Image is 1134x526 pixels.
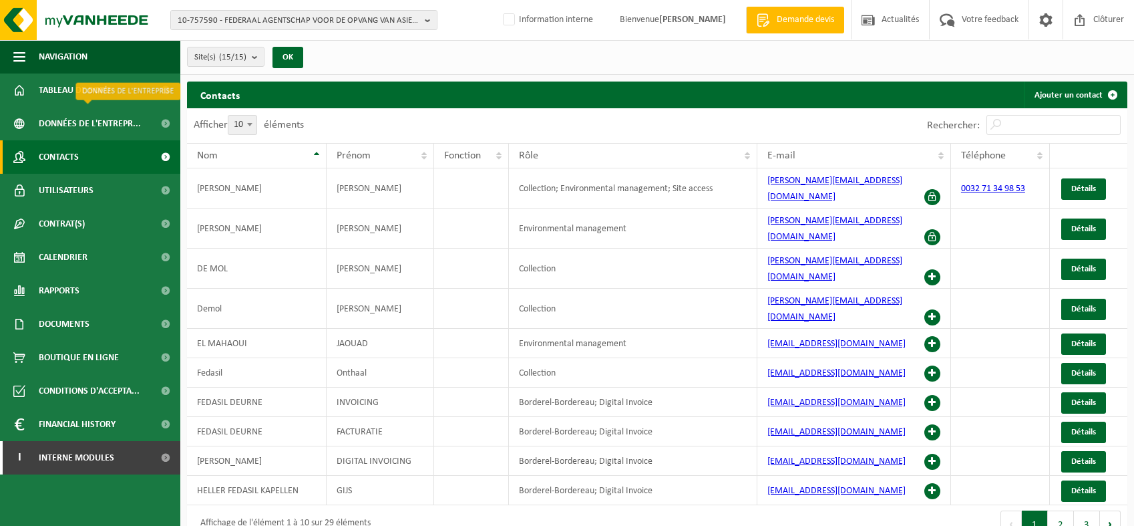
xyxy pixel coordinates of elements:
td: Borderel-Bordereau; Digital Invoice [509,388,757,417]
span: Téléphone [961,150,1006,161]
label: Information interne [500,10,593,30]
span: Rapports [39,274,79,307]
a: Détails [1061,259,1106,280]
a: Détails [1061,219,1106,240]
td: DE MOL [187,249,327,289]
span: 10-757590 - FEDERAAL AGENTSCHAP VOOR DE OPVANG VAN ASIELZOEKERS (FEDASIL) - [STREET_ADDRESS] [178,11,419,31]
a: Demande devis [746,7,844,33]
span: 10 [228,115,257,135]
td: Fedasil [187,358,327,388]
span: Données de l'entrepr... [39,107,141,140]
td: FACTURATIE [327,417,434,446]
a: [EMAIL_ADDRESS][DOMAIN_NAME] [767,339,906,349]
button: 10-757590 - FEDERAAL AGENTSCHAP VOOR DE OPVANG VAN ASIELZOEKERS (FEDASIL) - [STREET_ADDRESS] [170,10,437,30]
a: [EMAIL_ADDRESS][DOMAIN_NAME] [767,398,906,408]
td: EL MAHAOUI [187,329,327,358]
a: Détails [1061,363,1106,384]
button: Site(s)(15/15) [187,47,264,67]
span: E-mail [767,150,795,161]
span: Détails [1071,265,1096,273]
span: Fonction [444,150,481,161]
td: Environmental management [509,209,757,249]
strong: [PERSON_NAME] [659,15,726,25]
span: Documents [39,307,89,341]
a: Détails [1061,334,1106,355]
a: [EMAIL_ADDRESS][DOMAIN_NAME] [767,486,906,496]
td: [PERSON_NAME] [187,446,327,476]
span: Détails [1071,305,1096,313]
span: Détails [1071,369,1096,378]
td: GIJS [327,476,434,505]
label: Rechercher: [927,120,980,131]
span: Interne modules [39,441,114,475]
span: Nom [197,150,218,161]
td: Collection; Environmental management; Site access [509,168,757,209]
span: Contrat(s) [39,207,85,241]
span: Détails [1071,184,1096,193]
span: Rôle [519,150,538,161]
span: Détails [1071,225,1096,233]
span: Calendrier [39,241,87,274]
button: OK [272,47,303,68]
a: Détails [1061,178,1106,200]
td: Environmental management [509,329,757,358]
td: DIGITAL INVOICING [327,446,434,476]
span: I [13,441,25,475]
span: Détails [1071,340,1096,348]
td: [PERSON_NAME] [187,209,327,249]
td: Onthaal [327,358,434,388]
a: Détails [1061,422,1106,443]
a: Détails [1061,451,1106,473]
a: [PERSON_NAME][EMAIL_ADDRESS][DOMAIN_NAME] [767,176,902,202]
span: Prénom [337,150,371,161]
span: Site(s) [194,47,246,68]
span: 10 [228,116,256,134]
a: 0032 71 34 98 53 [961,184,1025,194]
td: JAOUAD [327,329,434,358]
a: [EMAIL_ADDRESS][DOMAIN_NAME] [767,456,906,467]
td: Collection [509,358,757,388]
td: [PERSON_NAME] [187,168,327,209]
span: Détails [1071,398,1096,407]
td: Collection [509,249,757,289]
a: [EMAIL_ADDRESS][DOMAIN_NAME] [767,368,906,378]
td: Borderel-Bordereau; Digital Invoice [509,417,757,446]
count: (15/15) [219,53,246,61]
a: [EMAIL_ADDRESS][DOMAIN_NAME] [767,427,906,437]
span: Détails [1071,428,1096,436]
span: Boutique en ligne [39,341,119,374]
span: Navigation [39,40,87,74]
td: Collection [509,289,757,329]
a: Détails [1061,392,1106,414]
span: Détails [1071,487,1096,495]
td: HELLER FEDASIL KAPELLEN [187,476,327,505]
label: Afficher éléments [194,120,304,130]
td: INVOICING [327,388,434,417]
a: Détails [1061,481,1106,502]
a: [PERSON_NAME][EMAIL_ADDRESS][DOMAIN_NAME] [767,296,902,322]
a: [PERSON_NAME][EMAIL_ADDRESS][DOMAIN_NAME] [767,216,902,242]
td: Demol [187,289,327,329]
span: Demande devis [773,13,837,27]
td: FEDASIL DEURNE [187,388,327,417]
td: [PERSON_NAME] [327,168,434,209]
a: [PERSON_NAME][EMAIL_ADDRESS][DOMAIN_NAME] [767,256,902,282]
td: Borderel-Bordereau; Digital Invoice [509,446,757,476]
span: Conditions d'accepta... [39,374,140,408]
span: Financial History [39,408,116,441]
span: Utilisateurs [39,174,93,207]
td: [PERSON_NAME] [327,209,434,249]
span: Détails [1071,457,1096,466]
td: [PERSON_NAME] [327,249,434,289]
a: Ajouter un contact [1024,82,1126,108]
a: Détails [1061,299,1106,320]
span: Tableau de bord [39,74,111,107]
td: Borderel-Bordereau; Digital Invoice [509,476,757,505]
span: Contacts [39,140,79,174]
td: FEDASIL DEURNE [187,417,327,446]
h2: Contacts [187,82,253,108]
td: [PERSON_NAME] [327,289,434,329]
